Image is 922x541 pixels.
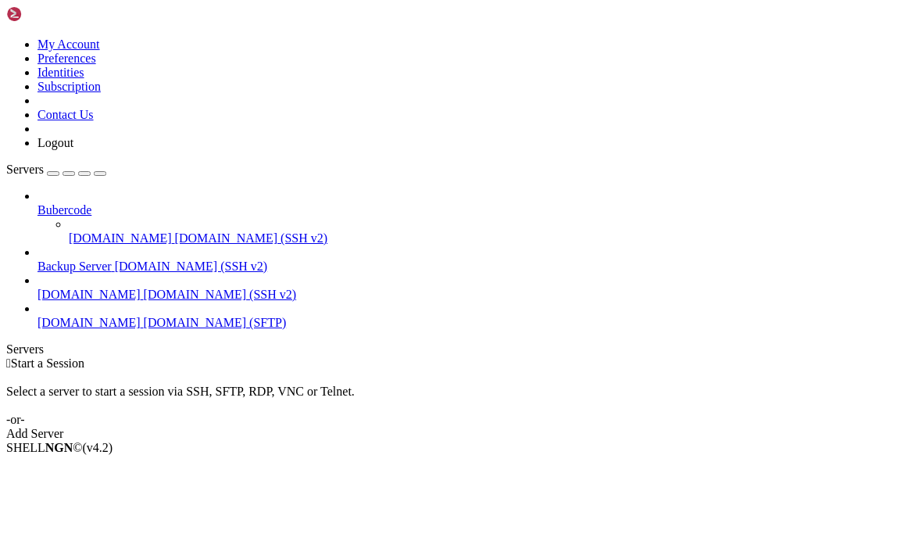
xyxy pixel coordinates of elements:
[38,274,916,302] li: [DOMAIN_NAME] [DOMAIN_NAME] (SSH v2)
[38,38,100,51] a: My Account
[38,66,84,79] a: Identities
[38,288,141,301] span: [DOMAIN_NAME]
[38,203,91,217] span: Bubercode
[38,260,916,274] a: Backup Server [DOMAIN_NAME] (SSH v2)
[6,371,916,427] div: Select a server to start a session via SSH, SFTP, RDP, VNC or Telnet. -or-
[38,189,916,245] li: Bubercode
[6,6,96,22] img: Shellngn
[144,316,287,329] span: [DOMAIN_NAME] (SFTP)
[6,163,106,176] a: Servers
[6,356,11,370] span: 
[38,302,916,330] li: [DOMAIN_NAME] [DOMAIN_NAME] (SFTP)
[69,217,916,245] li: [DOMAIN_NAME] [DOMAIN_NAME] (SSH v2)
[69,231,916,245] a: [DOMAIN_NAME] [DOMAIN_NAME] (SSH v2)
[11,356,84,370] span: Start a Session
[175,231,328,245] span: [DOMAIN_NAME] (SSH v2)
[38,52,96,65] a: Preferences
[38,316,141,329] span: [DOMAIN_NAME]
[115,260,268,273] span: [DOMAIN_NAME] (SSH v2)
[144,288,297,301] span: [DOMAIN_NAME] (SSH v2)
[6,441,113,454] span: SHELL ©
[38,260,112,273] span: Backup Server
[6,342,916,356] div: Servers
[38,136,73,149] a: Logout
[6,163,44,176] span: Servers
[38,203,916,217] a: Bubercode
[38,316,916,330] a: [DOMAIN_NAME] [DOMAIN_NAME] (SFTP)
[45,441,73,454] b: NGN
[38,108,94,121] a: Contact Us
[83,441,113,454] span: 4.2.0
[69,231,172,245] span: [DOMAIN_NAME]
[6,427,916,441] div: Add Server
[38,288,916,302] a: [DOMAIN_NAME] [DOMAIN_NAME] (SSH v2)
[38,80,101,93] a: Subscription
[38,245,916,274] li: Backup Server [DOMAIN_NAME] (SSH v2)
